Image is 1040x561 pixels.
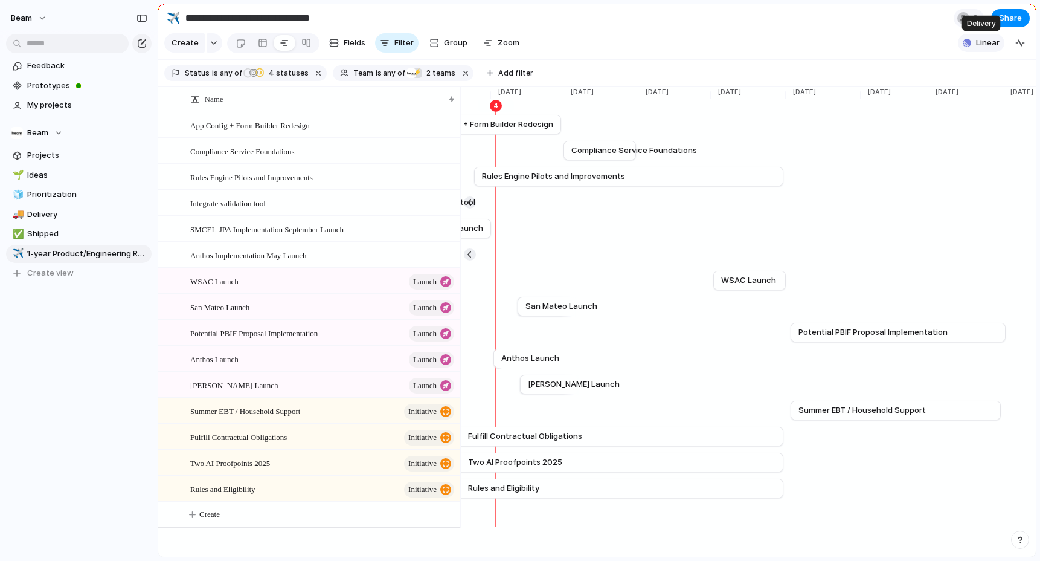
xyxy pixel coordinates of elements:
[373,66,408,80] button: isany of
[423,68,455,79] span: teams
[413,351,437,368] span: launch
[27,99,147,111] span: My projects
[958,34,1004,52] button: Linear
[172,37,199,49] span: Create
[404,456,454,472] button: initiative
[491,87,525,97] span: [DATE]
[413,377,437,394] span: launch
[528,375,570,394] a: [PERSON_NAME] Launch
[991,9,1030,27] button: Share
[408,481,437,498] span: initiative
[190,482,255,496] span: Rules and Eligibility
[190,378,278,392] span: [PERSON_NAME] Launch
[721,274,776,287] span: WSAC Launch
[27,127,48,139] span: Beam
[210,66,244,80] button: isany of
[6,225,152,243] a: ✅Shipped
[243,66,311,80] button: 4 statuses
[962,16,1001,31] div: Delivery
[394,37,414,49] span: Filter
[218,68,242,79] span: any of
[11,189,23,201] button: 🧊
[498,68,533,79] span: Add filter
[375,33,419,53] button: Filter
[6,264,152,282] button: Create view
[408,429,437,446] span: initiative
[190,144,295,158] span: Compliance Service Foundations
[6,124,152,142] button: Beam
[563,87,597,97] span: [DATE]
[798,404,926,417] span: Summer EBT / Household Support
[190,248,306,262] span: Anthos Implementation May Launch
[404,404,454,420] button: initiative
[6,166,152,184] a: 🌱Ideas
[11,248,23,260] button: ✈️
[413,299,437,316] span: launch
[976,37,1000,49] span: Linear
[482,170,625,183] span: Rules Engine Pilots and Improvements
[27,209,147,221] span: Delivery
[344,37,365,49] span: Fields
[404,430,454,446] button: initiative
[786,87,820,97] span: [DATE]
[376,68,382,79] span: is
[212,68,218,79] span: is
[11,169,23,181] button: 🌱
[185,68,210,79] span: Status
[6,245,152,263] a: ✈️1-year Product/Engineering Roadmap
[423,68,432,77] span: 2
[5,8,53,28] button: Beam
[190,300,249,314] span: San Mateo Launch
[265,68,309,79] span: statuses
[199,508,220,520] span: Create
[798,323,998,342] a: Potential PBIF Proposal Implementation
[528,378,620,391] span: [PERSON_NAME] Launch
[190,404,300,418] span: Summer EBT / Household Support
[27,189,147,201] span: Prioritization
[27,267,74,279] span: Create view
[265,68,276,77] span: 4
[190,196,266,210] span: Integrate validation tool
[6,186,152,204] a: 🧊Prioritization
[167,10,180,26] div: ✈️
[190,222,344,236] span: SMCEL-JPA Implementation September Launch
[404,482,454,498] button: initiative
[490,100,502,112] div: 4
[409,274,454,290] button: launch
[413,325,437,342] span: launch
[353,68,373,79] span: Team
[408,455,437,472] span: initiative
[571,141,628,160] a: Compliance Service Foundations
[190,326,318,340] span: Potential PBIF Proposal Implementation
[170,502,479,527] button: Create
[412,68,422,78] div: ⚡
[354,479,775,498] a: Rules and Eligibility
[6,57,152,75] a: Feedback
[973,12,981,24] span: 3
[11,209,23,221] button: 🚚
[190,274,239,288] span: WSAC Launch
[205,93,223,105] span: Name
[164,33,205,53] button: Create
[11,228,23,240] button: ✅
[27,149,147,161] span: Projects
[419,118,553,131] span: App Config + Form Builder Redesign
[711,87,745,97] span: [DATE]
[423,33,473,53] button: Group
[1003,87,1037,97] span: [DATE]
[861,87,894,97] span: [DATE]
[798,401,993,420] a: Summer EBT / Household Support
[13,227,21,241] div: ✅
[190,170,313,184] span: Rules Engine Pilots and Improvements
[6,96,152,114] a: My projects
[444,37,467,49] span: Group
[408,403,437,420] span: initiative
[480,65,541,82] button: Add filter
[382,68,405,79] span: any of
[27,80,147,92] span: Prototypes
[478,33,524,53] button: Zoom
[406,66,458,80] button: ⚡2 teams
